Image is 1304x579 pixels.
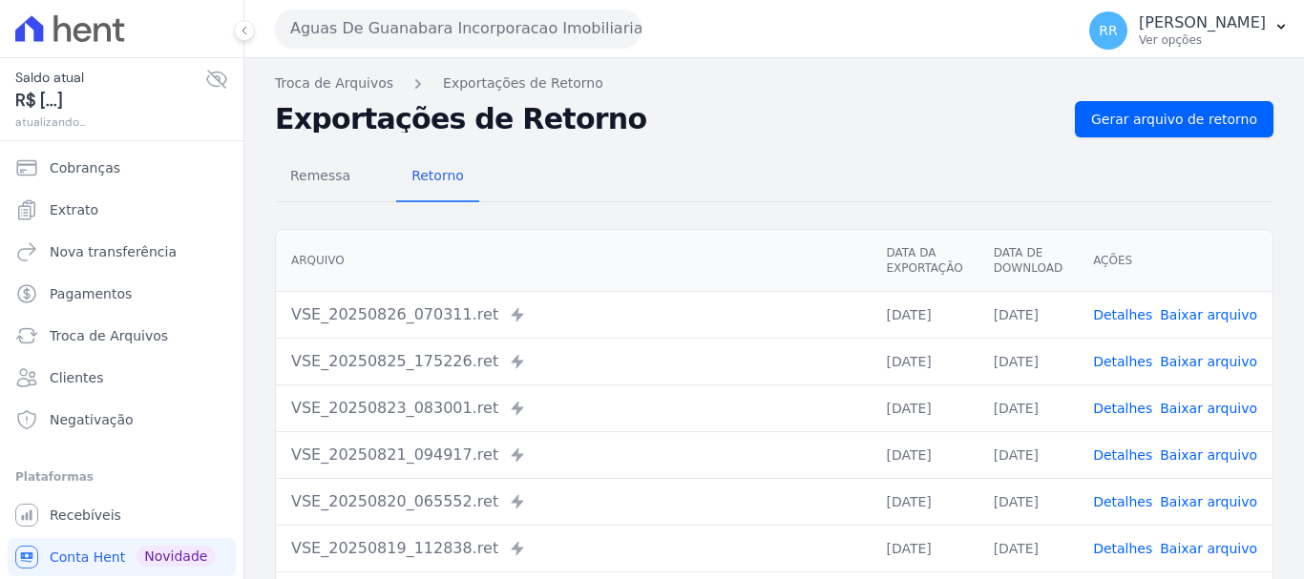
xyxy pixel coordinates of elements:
a: Extrato [8,191,236,229]
td: [DATE] [978,338,1078,384]
span: Retorno [400,156,475,195]
span: Clientes [50,368,103,387]
th: Ações [1078,230,1272,292]
td: [DATE] [871,431,978,478]
p: [PERSON_NAME] [1139,13,1266,32]
a: Gerar arquivo de retorno [1075,101,1273,137]
span: Saldo atual [15,68,205,88]
td: [DATE] [978,478,1078,525]
a: Baixar arquivo [1160,494,1257,509]
span: Troca de Arquivos [50,326,168,345]
span: Negativação [50,410,134,429]
td: [DATE] [871,525,978,571]
a: Baixar arquivo [1160,354,1257,369]
span: Novidade [137,546,215,567]
a: Troca de Arquivos [275,73,393,93]
a: Baixar arquivo [1160,307,1257,322]
a: Exportações de Retorno [443,73,603,93]
a: Nova transferência [8,233,236,271]
td: [DATE] [871,291,978,338]
a: Recebíveis [8,496,236,534]
span: atualizando... [15,114,205,131]
span: Remessa [279,156,362,195]
span: Cobranças [50,158,120,177]
span: Gerar arquivo de retorno [1091,110,1257,129]
div: VSE_20250821_094917.ret [291,444,855,466]
nav: Breadcrumb [275,73,1273,93]
th: Data de Download [978,230,1078,292]
td: [DATE] [871,384,978,431]
a: Detalhes [1093,541,1152,556]
p: Ver opções [1139,32,1266,48]
a: Baixar arquivo [1160,401,1257,416]
div: VSE_20250819_112838.ret [291,537,855,560]
a: Detalhes [1093,307,1152,322]
a: Troca de Arquivos [8,317,236,355]
span: Conta Hent [50,548,125,567]
span: Nova transferência [50,242,177,261]
div: VSE_20250825_175226.ret [291,350,855,373]
div: VSE_20250820_065552.ret [291,490,855,513]
a: Detalhes [1093,401,1152,416]
th: Data da Exportação [871,230,978,292]
th: Arquivo [276,230,871,292]
span: RR [1099,24,1117,37]
div: Plataformas [15,465,228,488]
button: RR [PERSON_NAME] Ver opções [1074,4,1304,57]
span: R$ [...] [15,88,205,114]
a: Detalhes [1093,354,1152,369]
div: VSE_20250823_083001.ret [291,397,855,420]
button: Aguas De Guanabara Incorporacao Imobiliaria SPE LTDA [275,10,641,48]
a: Detalhes [1093,447,1152,463]
a: Pagamentos [8,275,236,313]
div: VSE_20250826_070311.ret [291,303,855,326]
h2: Exportações de Retorno [275,106,1060,133]
a: Baixar arquivo [1160,447,1257,463]
a: Detalhes [1093,494,1152,509]
td: [DATE] [978,384,1078,431]
td: [DATE] [871,478,978,525]
a: Baixar arquivo [1160,541,1257,556]
td: [DATE] [978,431,1078,478]
a: Conta Hent Novidade [8,538,236,576]
a: Negativação [8,401,236,439]
span: Extrato [50,200,98,219]
span: Pagamentos [50,284,132,303]
a: Remessa [275,153,366,202]
td: [DATE] [871,338,978,384]
span: Recebíveis [50,506,121,525]
a: Cobranças [8,149,236,187]
a: Clientes [8,359,236,397]
td: [DATE] [978,291,1078,338]
td: [DATE] [978,525,1078,571]
a: Retorno [396,153,479,202]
